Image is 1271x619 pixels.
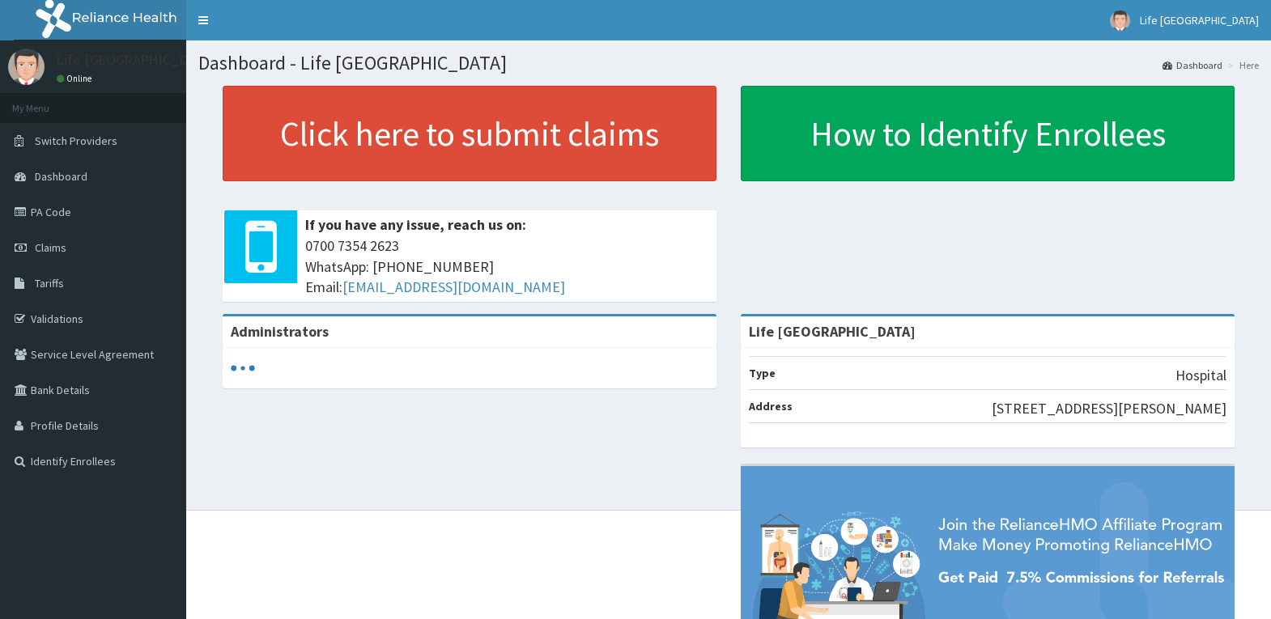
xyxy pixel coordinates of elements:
b: If you have any issue, reach us on: [305,215,526,234]
span: Switch Providers [35,134,117,148]
a: How to Identify Enrollees [741,86,1235,181]
h1: Dashboard - Life [GEOGRAPHIC_DATA] [198,53,1259,74]
li: Here [1224,58,1259,72]
strong: Life [GEOGRAPHIC_DATA] [749,322,916,341]
span: Life [GEOGRAPHIC_DATA] [1140,13,1259,28]
b: Type [749,366,776,380]
span: Tariffs [35,276,64,290]
span: 0700 7354 2623 WhatsApp: [PHONE_NUMBER] Email: [305,235,708,298]
a: Dashboard [1163,58,1222,72]
img: User Image [8,49,45,85]
a: Online [57,73,96,84]
span: Dashboard [35,169,87,184]
p: [STREET_ADDRESS][PERSON_NAME] [992,398,1226,419]
p: Hospital [1175,365,1226,386]
a: [EMAIL_ADDRESS][DOMAIN_NAME] [342,278,565,296]
a: Click here to submit claims [223,86,716,181]
b: Address [749,399,793,413]
p: Life [GEOGRAPHIC_DATA] [57,53,218,67]
b: Administrators [231,322,329,341]
img: User Image [1110,11,1130,31]
span: Claims [35,240,66,255]
svg: audio-loading [231,356,255,380]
